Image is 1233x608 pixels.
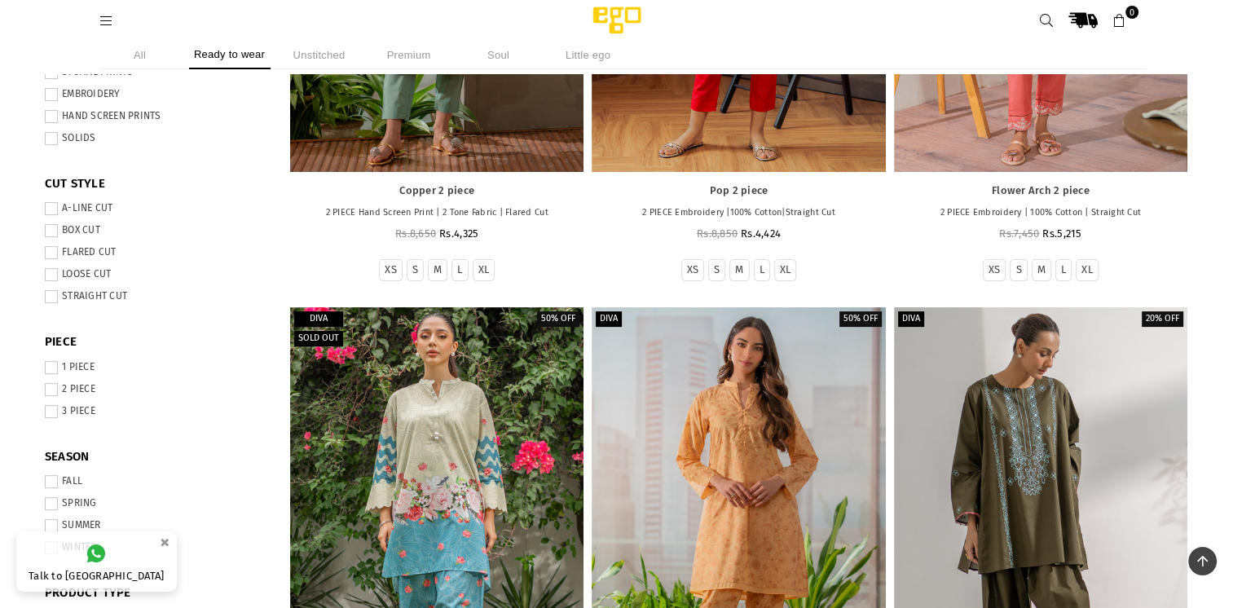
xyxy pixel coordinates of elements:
p: 2 PIECE Hand Screen Print | 2 Tone Fabric | Flared Cut [298,206,575,220]
li: Premium [368,41,450,69]
span: Rs.4,325 [439,227,478,240]
label: SOLIDS [45,132,265,145]
span: CUT STYLE [45,176,265,192]
label: 2 PIECE [45,383,265,396]
li: All [99,41,181,69]
label: M [1037,263,1046,277]
label: M [434,263,442,277]
label: FLARED CUT [45,246,265,259]
label: XS [385,263,397,277]
li: Unstitched [279,41,360,69]
p: 2 PIECE Embroidery |100% Cotton|Straight Cut [600,206,877,220]
label: FALL [45,475,265,488]
a: Pop 2 piece [600,184,877,198]
label: L [760,263,764,277]
span: Rs.8,650 [395,227,436,240]
label: Diva [596,311,622,327]
label: A-LINE CUT [45,202,265,215]
li: Soul [458,41,539,69]
label: M [735,263,743,277]
label: L [1061,263,1066,277]
span: Rs.7,450 [999,227,1039,240]
label: XL [1081,263,1093,277]
span: 0 [1125,6,1138,19]
label: HAND SCREEN PRINTS [45,110,265,123]
li: Ready to wear [189,41,271,69]
label: EMBROIDERY [45,88,265,101]
label: SPRING [45,497,265,510]
label: SUMMER [45,519,265,532]
label: BOX CUT [45,224,265,237]
span: Rs.4,424 [741,227,781,240]
label: XS [687,263,699,277]
span: SEASON [45,449,265,465]
label: 50% off [537,311,579,327]
button: × [155,529,174,556]
li: Little ego [548,41,629,69]
span: Sold out [298,333,339,343]
img: Ego [548,4,686,37]
label: L [457,263,462,277]
span: PRODUCT TYPE [45,585,265,601]
label: S [714,263,720,277]
label: S [1015,263,1021,277]
span: PIECE [45,334,265,350]
label: 3 PIECE [45,405,265,418]
span: Rs.5,215 [1042,227,1081,240]
a: Flower Arch 2 piece [902,184,1179,198]
span: Rs.8,850 [697,227,738,240]
label: 50% off [839,311,882,327]
label: Diva [898,311,924,327]
label: 1 PIECE [45,361,265,374]
label: S [412,263,418,277]
a: Copper 2 piece [298,184,575,198]
label: XL [478,263,490,277]
label: STRAIGHT CUT [45,290,265,303]
p: 2 PIECE Embroidery | 100% Cotton | Straight Cut [902,206,1179,220]
a: Search [1032,6,1061,35]
label: 20% off [1142,311,1183,327]
label: XL [780,263,791,277]
a: 0 [1105,6,1134,35]
label: Diva [294,311,343,327]
label: XS [989,263,1001,277]
label: LOOSE CUT [45,268,265,281]
a: Menu [92,14,121,26]
a: Talk to [GEOGRAPHIC_DATA] [16,531,177,592]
